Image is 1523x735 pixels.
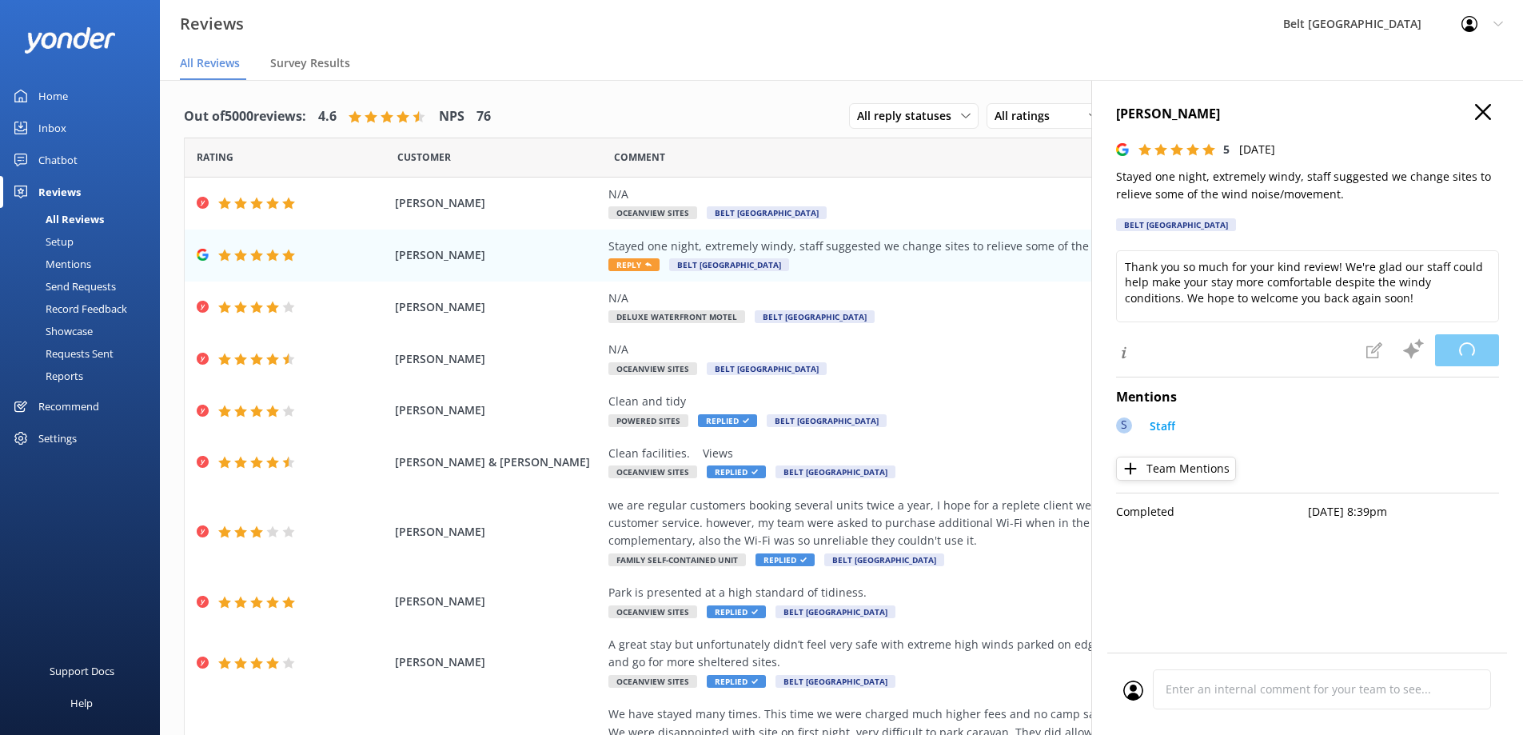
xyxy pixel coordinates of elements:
[50,655,114,687] div: Support Docs
[707,206,827,219] span: Belt [GEOGRAPHIC_DATA]
[10,342,114,365] div: Requests Sent
[397,150,451,165] span: Date
[608,636,1336,672] div: A great stay but unfortunately didn’t feel very safe with extreme high winds parked on edge of cl...
[608,238,1336,255] div: Stayed one night, extremely windy, staff suggested we change sites to relieve some of the wind no...
[698,414,757,427] span: Replied
[395,523,601,541] span: [PERSON_NAME]
[10,208,160,230] a: All Reviews
[1116,457,1236,481] button: Team Mentions
[608,362,697,375] span: Oceanview Sites
[1475,104,1491,122] button: Close
[395,350,601,368] span: [PERSON_NAME]
[10,298,127,320] div: Record Feedback
[10,365,83,387] div: Reports
[608,605,697,618] span: Oceanview Sites
[395,401,601,419] span: [PERSON_NAME]
[707,362,827,375] span: Belt [GEOGRAPHIC_DATA]
[1116,104,1499,125] h4: [PERSON_NAME]
[395,653,601,671] span: [PERSON_NAME]
[38,112,66,144] div: Inbox
[608,341,1336,358] div: N/A
[775,605,895,618] span: Belt [GEOGRAPHIC_DATA]
[857,107,961,125] span: All reply statuses
[38,176,81,208] div: Reviews
[197,150,233,165] span: Date
[395,246,601,264] span: [PERSON_NAME]
[608,206,697,219] span: Oceanview Sites
[38,422,77,454] div: Settings
[10,230,74,253] div: Setup
[1239,141,1275,158] p: [DATE]
[10,275,160,298] a: Send Requests
[476,106,491,127] h4: 76
[38,390,99,422] div: Recommend
[10,253,160,275] a: Mentions
[995,107,1059,125] span: All ratings
[180,11,244,37] h3: Reviews
[1142,417,1175,439] a: Staff
[1116,387,1499,408] h4: Mentions
[1116,168,1499,204] p: Stayed one night, extremely windy, staff suggested we change sites to relieve some of the wind no...
[669,258,789,271] span: Belt [GEOGRAPHIC_DATA]
[10,320,93,342] div: Showcase
[10,342,160,365] a: Requests Sent
[10,320,160,342] a: Showcase
[1308,503,1500,521] p: [DATE] 8:39pm
[24,27,116,54] img: yonder-white-logo.png
[1116,503,1308,521] p: Completed
[318,106,337,127] h4: 4.6
[707,465,766,478] span: Replied
[707,675,766,688] span: Replied
[608,675,697,688] span: Oceanview Sites
[756,553,815,566] span: Replied
[180,55,240,71] span: All Reviews
[1223,142,1230,157] span: 5
[10,275,116,298] div: Send Requests
[608,414,688,427] span: Powered Sites
[614,150,665,165] span: Question
[608,186,1336,203] div: N/A
[824,553,944,566] span: Belt [GEOGRAPHIC_DATA]
[439,106,464,127] h4: NPS
[10,298,160,320] a: Record Feedback
[184,106,306,127] h4: Out of 5000 reviews:
[608,584,1336,601] div: Park is presented at a high standard of tidiness.
[1123,681,1143,701] img: user_profile.svg
[767,414,887,427] span: Belt [GEOGRAPHIC_DATA]
[395,453,601,471] span: [PERSON_NAME] & [PERSON_NAME]
[1150,417,1175,435] p: Staff
[755,310,875,323] span: Belt [GEOGRAPHIC_DATA]
[1116,417,1132,433] div: S
[608,310,745,323] span: Deluxe Waterfront Motel
[70,687,93,719] div: Help
[775,675,895,688] span: Belt [GEOGRAPHIC_DATA]
[707,605,766,618] span: Replied
[395,298,601,316] span: [PERSON_NAME]
[608,393,1336,410] div: Clean and tidy
[608,290,1336,307] div: N/A
[775,465,895,478] span: Belt [GEOGRAPHIC_DATA]
[608,553,746,566] span: Family Self-Contained Unit
[395,194,601,212] span: [PERSON_NAME]
[10,365,160,387] a: Reports
[10,253,91,275] div: Mentions
[38,80,68,112] div: Home
[38,144,78,176] div: Chatbot
[608,258,660,271] span: Reply
[1116,250,1499,322] textarea: Thank you so much for your kind review! We're glad our staff could help make your stay more comfo...
[1116,218,1236,231] div: Belt [GEOGRAPHIC_DATA]
[608,465,697,478] span: Oceanview Sites
[270,55,350,71] span: Survey Results
[395,593,601,610] span: [PERSON_NAME]
[608,445,1336,462] div: Clean facilities. Views
[10,208,104,230] div: All Reviews
[10,230,160,253] a: Setup
[608,497,1336,550] div: we are regular customers booking several units twice a year, I hope for a replete client we would...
